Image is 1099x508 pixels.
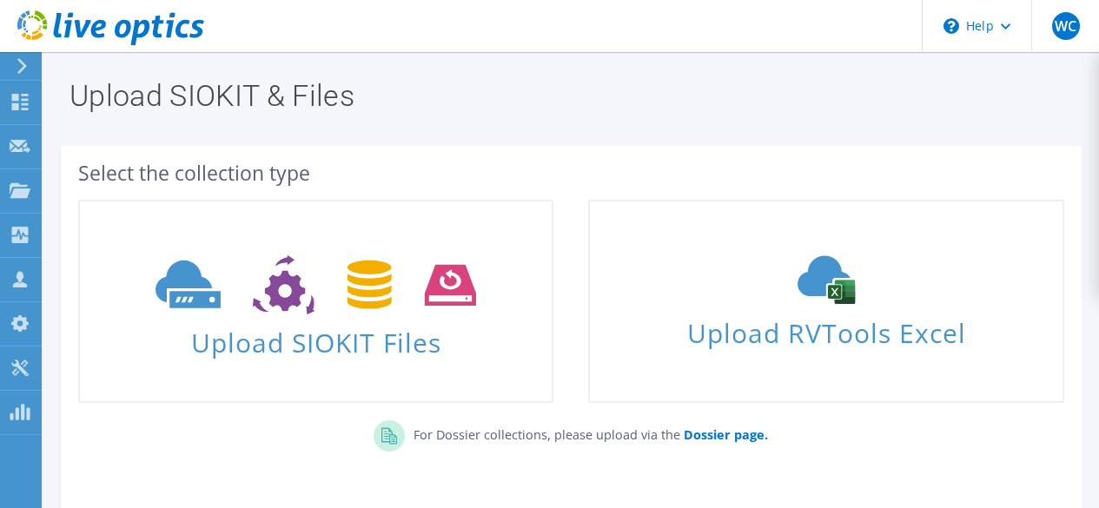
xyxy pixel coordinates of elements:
a: Upload SIOKIT Files [78,200,553,403]
a: Upload RVTools Excel [588,200,1063,403]
h1: Upload SIOKIT & Files [70,81,1064,110]
div: Select the collection type [78,163,1064,182]
span: Upload RVTools Excel [590,310,1062,347]
svg: \n [943,18,959,34]
a: Dossier page. [680,426,768,443]
span: Upload SIOKIT Files [80,319,552,356]
span: WC [1052,12,1080,40]
b: Dossier page. [684,426,768,443]
p: For Dossier collections, please upload via the [405,420,768,445]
